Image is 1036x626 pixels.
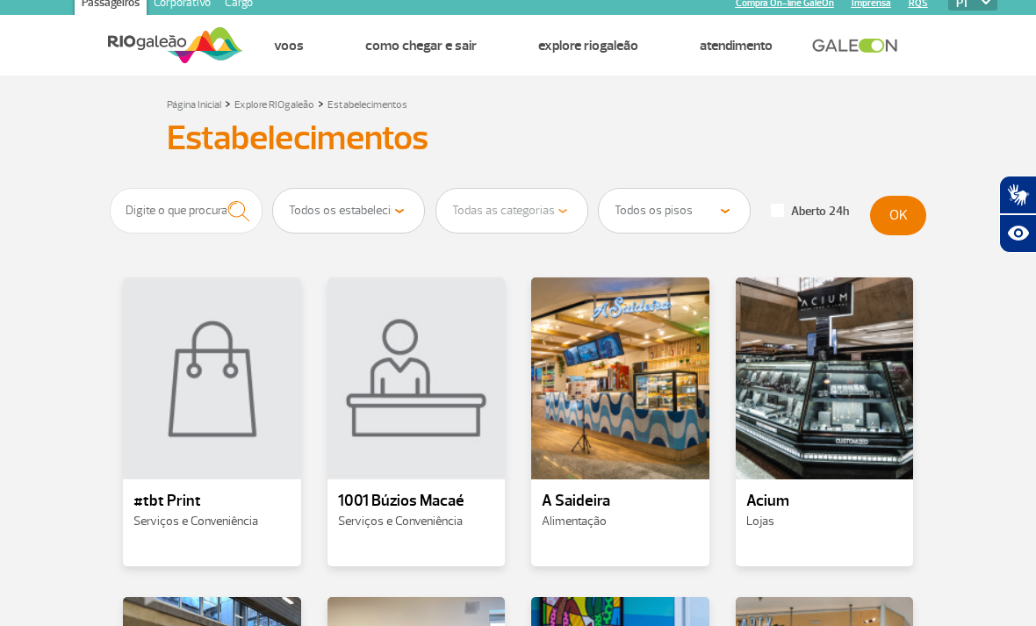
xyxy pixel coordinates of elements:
[274,37,304,54] a: Voos
[538,37,638,54] a: Explore RIOgaleão
[133,493,291,510] p: #tbt Print
[746,514,774,529] span: Lojas
[746,493,903,510] p: Acium
[999,214,1036,253] button: Abrir recursos assistivos.
[234,98,314,112] a: Explore RIOgaleão
[365,37,477,54] a: Como chegar e sair
[133,514,258,529] span: Serviços e Conveniência
[327,98,407,112] a: Estabelecimentos
[225,93,231,113] a: >
[542,514,607,529] span: Alimentação
[338,514,463,529] span: Serviços e Conveniência
[318,93,324,113] a: >
[167,123,869,153] h1: Estabelecimentos
[999,176,1036,253] div: Plugin de acessibilidade da Hand Talk.
[110,188,263,234] input: Digite o que procura
[338,493,495,510] p: 1001 Búzios Macaé
[771,204,849,219] label: Aberto 24h
[700,37,773,54] a: Atendimento
[167,98,221,112] a: Página Inicial
[999,176,1036,214] button: Abrir tradutor de língua de sinais.
[542,493,699,510] p: A Saideira
[870,196,926,235] button: OK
